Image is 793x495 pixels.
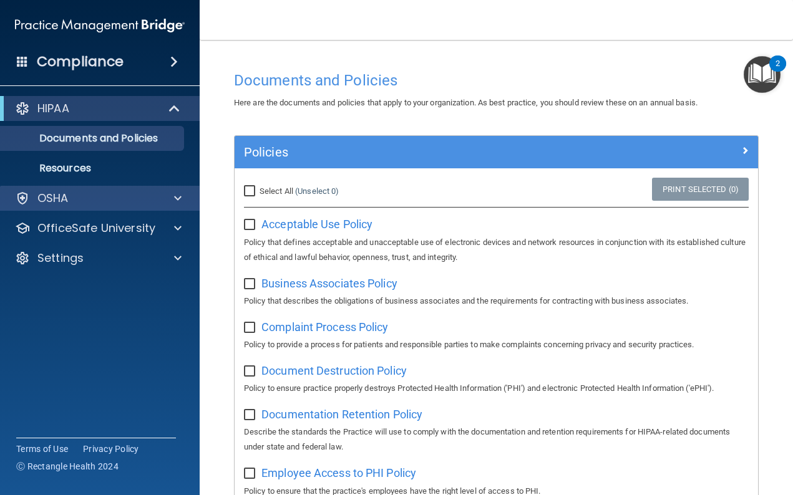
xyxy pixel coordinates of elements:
[244,294,749,309] p: Policy that describes the obligations of business associates and the requirements for contracting...
[261,320,388,334] span: Complaint Process Policy
[234,72,759,89] h4: Documents and Policies
[15,13,185,38] img: PMB logo
[776,64,780,80] div: 2
[652,178,749,201] a: Print Selected (0)
[15,101,181,116] a: HIPAA
[261,364,407,377] span: Document Destruction Policy
[577,406,778,456] iframe: Drift Widget Chat Controller
[234,98,698,107] span: Here are the documents and policies that apply to your organization. As best practice, you should...
[261,277,397,290] span: Business Associates Policy
[260,186,293,196] span: Select All
[244,337,749,352] p: Policy to provide a process for patients and responsible parties to make complaints concerning pr...
[244,142,749,162] a: Policies
[37,101,69,116] p: HIPAA
[244,381,749,396] p: Policy to ensure practice properly destroys Protected Health Information ('PHI') and electronic P...
[8,132,178,145] p: Documents and Policies
[37,191,69,206] p: OSHA
[37,221,155,236] p: OfficeSafe University
[15,221,182,236] a: OfficeSafe University
[295,186,339,196] a: (Unselect 0)
[261,466,416,479] span: Employee Access to PHI Policy
[744,56,781,93] button: Open Resource Center, 2 new notifications
[244,145,618,159] h5: Policies
[261,218,372,231] span: Acceptable Use Policy
[37,251,84,266] p: Settings
[15,191,182,206] a: OSHA
[37,53,124,70] h4: Compliance
[261,408,422,421] span: Documentation Retention Policy
[83,443,139,455] a: Privacy Policy
[8,162,178,175] p: Resources
[15,251,182,266] a: Settings
[16,443,68,455] a: Terms of Use
[244,425,749,454] p: Describe the standards the Practice will use to comply with the documentation and retention requi...
[244,235,749,265] p: Policy that defines acceptable and unacceptable use of electronic devices and network resources i...
[16,460,119,473] span: Ⓒ Rectangle Health 2024
[244,186,258,196] input: Select All (Unselect 0)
